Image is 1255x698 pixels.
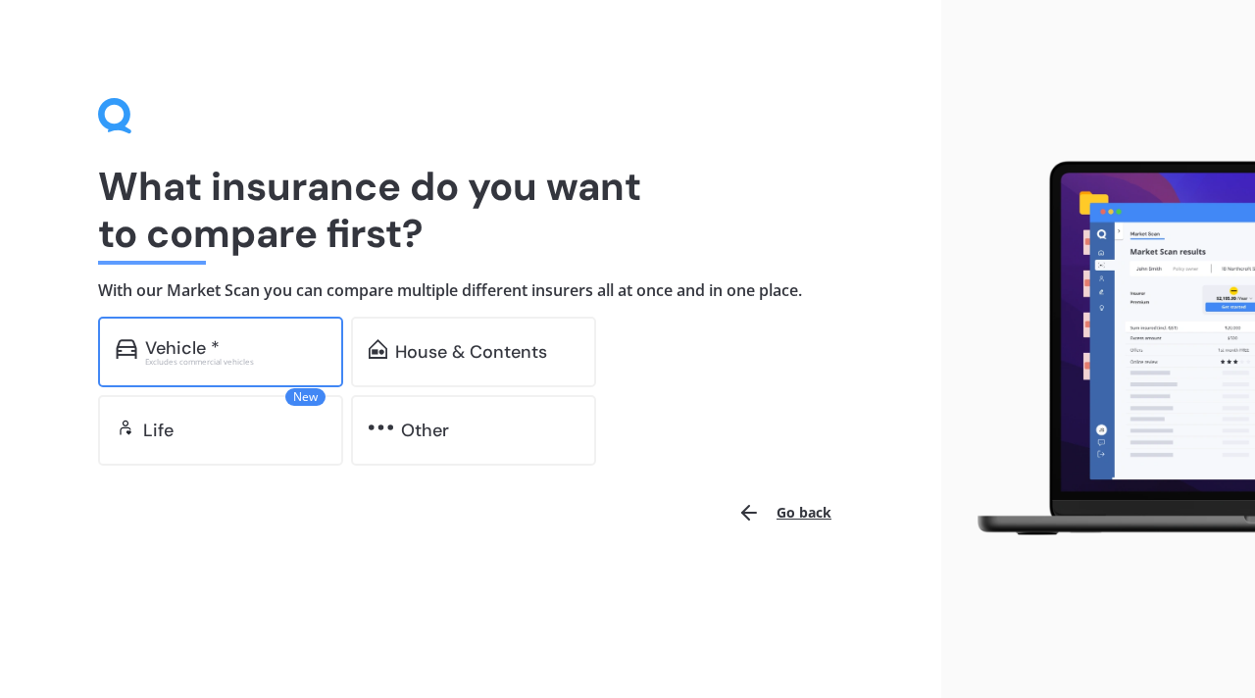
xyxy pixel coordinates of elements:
img: life.f720d6a2d7cdcd3ad642.svg [116,418,135,437]
img: car.f15378c7a67c060ca3f3.svg [116,339,137,359]
span: New [285,388,326,406]
button: Go back [726,489,843,536]
div: Excludes commercial vehicles [145,358,326,366]
div: Other [401,421,449,440]
h4: With our Market Scan you can compare multiple different insurers all at once and in one place. [98,280,843,301]
div: Vehicle * [145,338,220,358]
div: House & Contents [395,342,547,362]
img: laptop.webp [957,153,1255,544]
div: Life [143,421,174,440]
img: other.81dba5aafe580aa69f38.svg [369,418,393,437]
h1: What insurance do you want to compare first? [98,163,843,257]
img: home-and-contents.b802091223b8502ef2dd.svg [369,339,387,359]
